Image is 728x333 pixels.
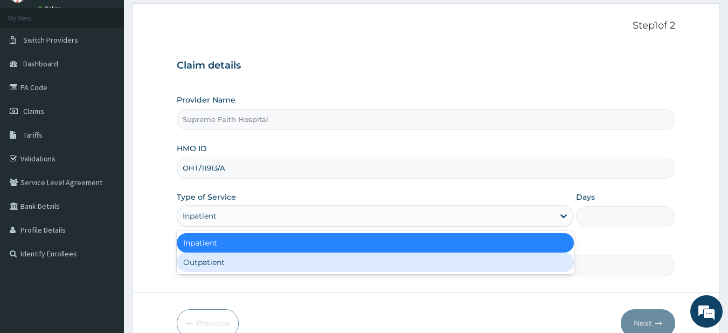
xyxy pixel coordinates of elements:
[183,210,217,221] div: Inpatient
[23,106,44,116] span: Claims
[56,60,181,74] div: Chat with us now
[177,253,574,272] div: Outpatient
[576,192,595,202] label: Days
[177,20,676,32] p: Step 1 of 2
[63,98,149,207] span: We're online!
[177,233,574,253] div: Inpatient
[177,94,235,105] label: Provider Name
[177,5,203,31] div: Minimize live chat window
[177,143,207,154] label: HMO ID
[23,59,58,69] span: Dashboard
[20,54,44,81] img: d_794563401_company_1708531726252_794563401
[23,130,43,140] span: Tariffs
[177,192,236,202] label: Type of Service
[38,5,64,12] a: Online
[5,220,205,257] textarea: Type your message and hit 'Enter'
[177,60,676,72] h3: Claim details
[177,158,676,179] input: Enter HMO ID
[23,35,78,45] span: Switch Providers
